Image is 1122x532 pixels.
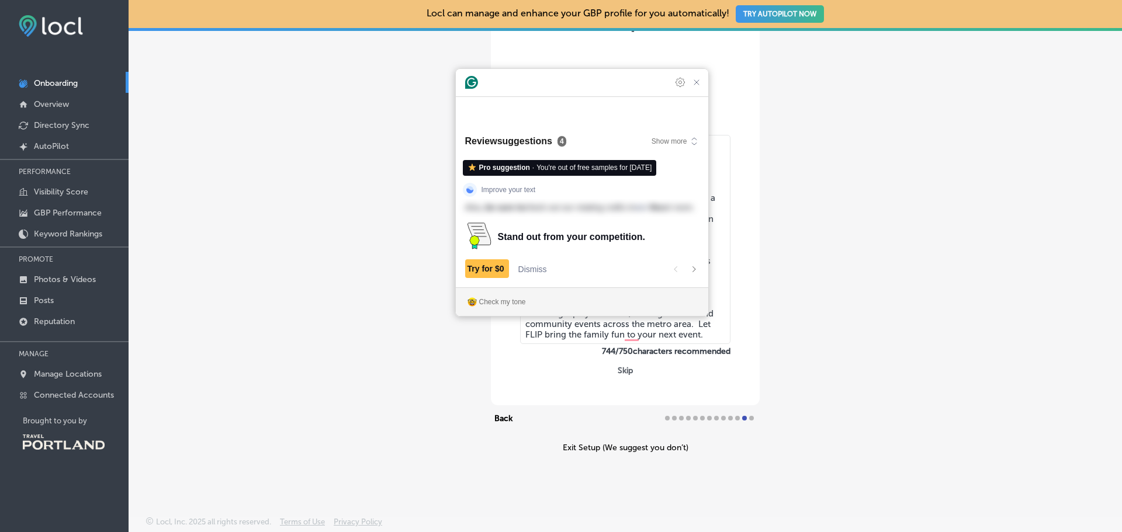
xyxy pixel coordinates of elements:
[34,390,114,400] p: Connected Accounts
[520,346,730,356] label: 744 / 750 characters recommended
[23,416,129,425] p: Brought to you by
[34,78,78,88] p: Onboarding
[23,434,105,450] img: Travel Portland
[34,141,69,151] p: AutoPilot
[34,317,75,326] p: Reputation
[34,295,54,305] p: Posts
[34,120,89,130] p: Directory Sync
[34,274,96,284] p: Photos & Videos
[614,365,636,376] button: Skip
[334,517,382,532] a: Privacy Policy
[491,443,760,453] div: Exit Setup (We suggest you don’t)
[34,229,102,239] p: Keyword Rankings
[19,15,83,37] img: fda3e92497d09a02dc62c9cd864e3231.png
[280,517,325,532] a: Terms of Use
[736,5,824,23] button: TRY AUTOPILOT NOW
[34,187,88,197] p: Visibility Score
[34,369,102,379] p: Manage Locations
[156,517,271,526] p: Locl, Inc. 2025 all rights reserved.
[34,99,69,109] p: Overview
[34,208,102,218] p: GBP Performance
[491,411,516,425] button: Back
